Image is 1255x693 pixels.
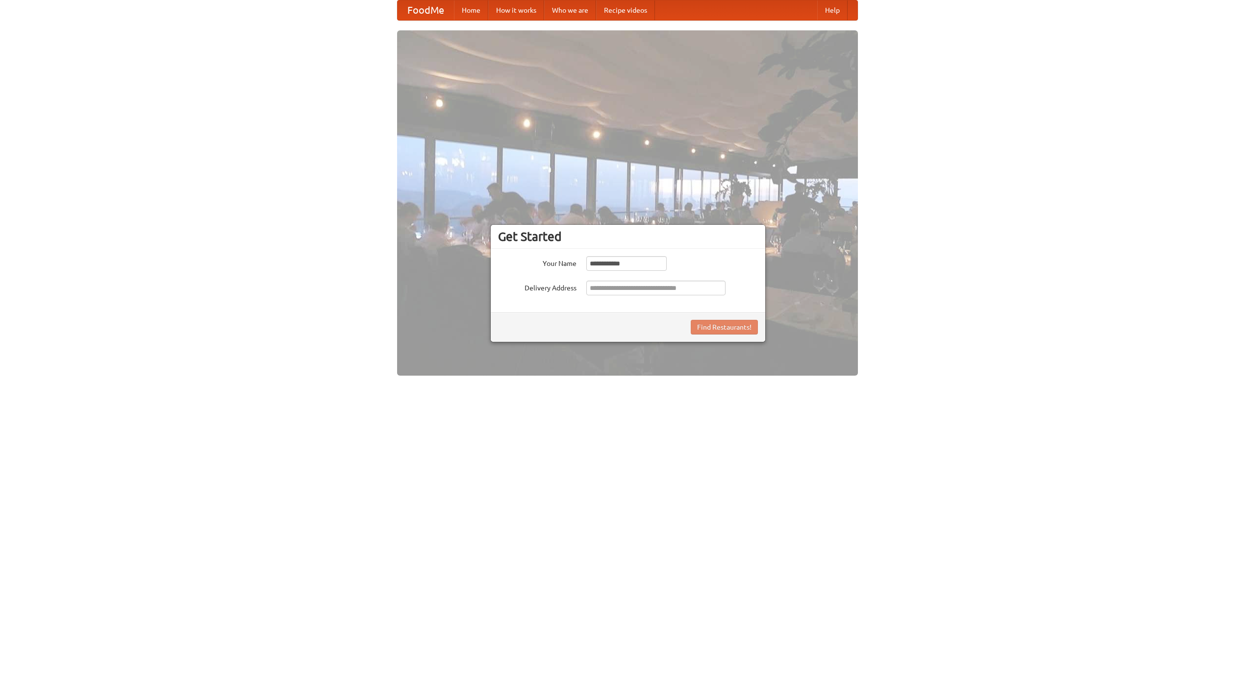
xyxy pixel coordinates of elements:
a: Home [454,0,488,20]
a: Recipe videos [596,0,655,20]
label: Delivery Address [498,281,577,293]
a: Help [817,0,848,20]
a: Who we are [544,0,596,20]
a: FoodMe [398,0,454,20]
a: How it works [488,0,544,20]
button: Find Restaurants! [691,320,758,335]
label: Your Name [498,256,577,268]
h3: Get Started [498,229,758,244]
